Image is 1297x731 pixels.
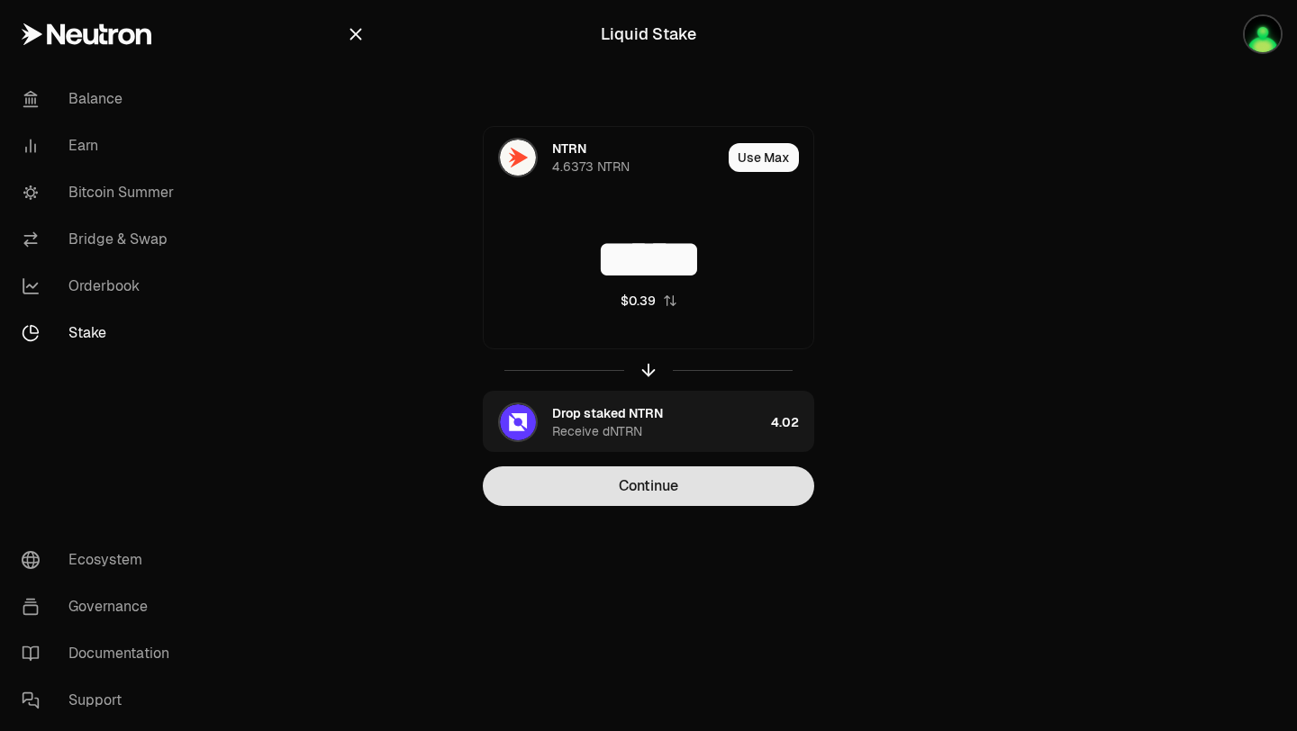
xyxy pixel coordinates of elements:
[7,263,195,310] a: Orderbook
[621,292,656,310] div: $0.39
[483,466,814,506] button: Continue
[500,140,536,176] img: NTRN Logo
[7,216,195,263] a: Bridge & Swap
[1245,16,1281,52] img: LEDGER-PHIL
[601,22,696,47] div: Liquid Stake
[552,140,586,158] div: NTRN
[7,537,195,583] a: Ecosystem
[7,310,195,356] a: Stake
[7,122,195,169] a: Earn
[729,143,799,172] button: Use Max
[484,392,813,453] button: dNTRN LogoDrop staked NTRNReceive dNTRN4.02
[7,677,195,724] a: Support
[552,158,630,176] div: 4.6373 NTRN
[7,169,195,216] a: Bitcoin Summer
[500,404,536,440] img: dNTRN Logo
[7,630,195,677] a: Documentation
[7,76,195,122] a: Balance
[552,422,642,440] div: Receive dNTRN
[621,292,677,310] button: $0.39
[7,583,195,630] a: Governance
[552,404,663,422] div: Drop staked NTRN
[771,392,813,453] div: 4.02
